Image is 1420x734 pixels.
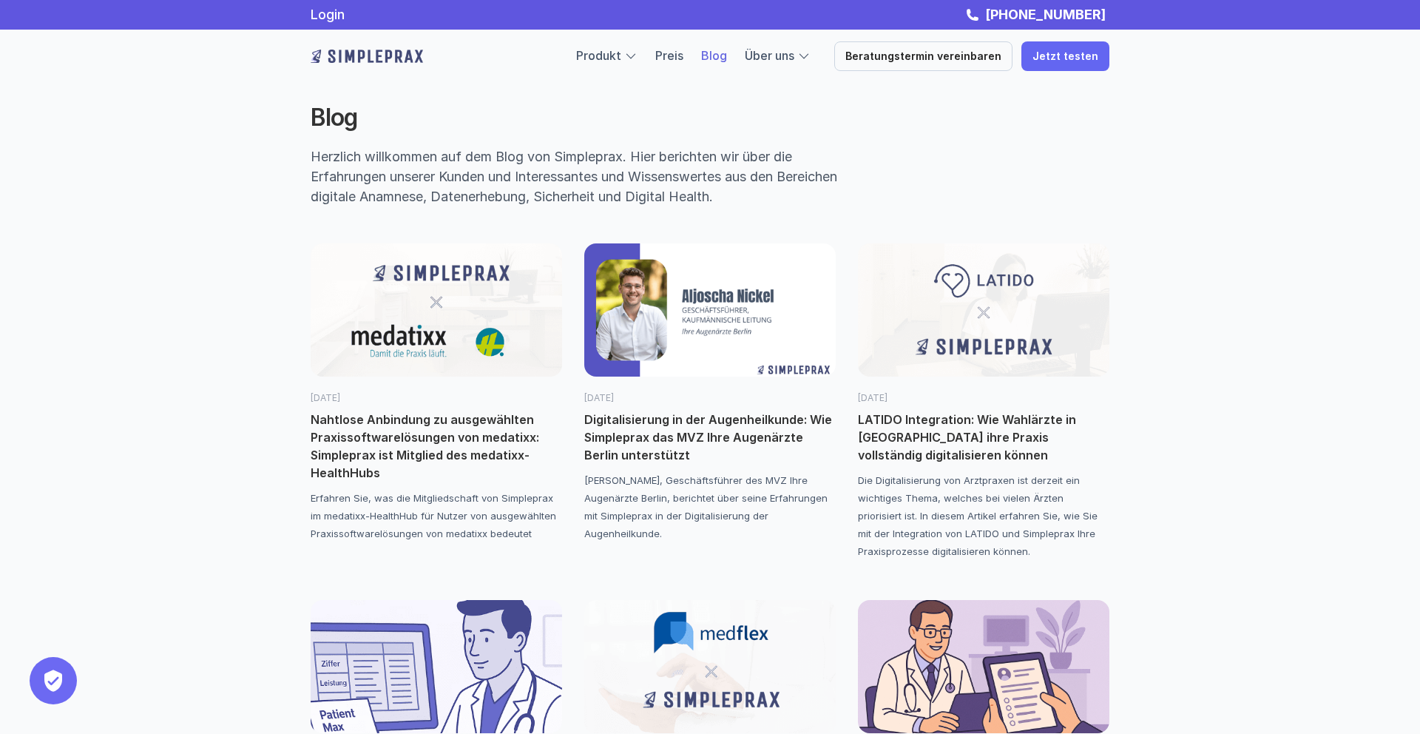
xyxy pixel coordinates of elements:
[576,48,621,63] a: Produkt
[584,411,836,464] p: Digitalisierung in der Augenheilkunde: Wie Simpleprax das MVZ Ihre Augenärzte Berlin unterstützt
[1032,50,1098,63] p: Jetzt testen
[655,48,683,63] a: Preis
[858,411,1109,464] p: LATIDO Integration: Wie Wahlärzte in [GEOGRAPHIC_DATA] ihre Praxis vollständig digitalisieren können
[311,104,865,132] h2: Blog
[1021,41,1109,71] a: Jetzt testen
[701,48,727,63] a: Blog
[858,391,1109,405] p: [DATE]
[311,147,870,206] p: Herzlich willkommen auf dem Blog von Simpleprax. Hier berichten wir über die Erfahrungen unserer ...
[845,50,1001,63] p: Beratungstermin vereinbaren
[311,7,345,22] a: Login
[981,7,1109,22] a: [PHONE_NUMBER]
[834,41,1012,71] a: Beratungstermin vereinbaren
[858,471,1109,560] p: Die Digitalisierung von Arztpraxen ist derzeit ein wichtiges Thema, welches bei vielen Ärzten pri...
[858,243,1109,377] img: Latido x Simpleprax
[584,391,836,405] p: [DATE]
[311,391,562,405] p: [DATE]
[311,600,562,733] img: GOÄ Reform 2025
[858,243,1109,560] a: Latido x Simpleprax[DATE]LATIDO Integration: Wie Wahlärzte in [GEOGRAPHIC_DATA] ihre Praxis volls...
[985,7,1106,22] strong: [PHONE_NUMBER]
[311,411,562,482] p: Nahtlose Anbindung zu ausgewählten Praxissoftwarelösungen von medatixx: Simpleprax ist Mitglied d...
[745,48,794,63] a: Über uns
[311,243,562,542] a: [DATE]Nahtlose Anbindung zu ausgewählten Praxissoftwarelösungen von medatixx: Simpleprax ist Mitg...
[584,471,836,542] p: [PERSON_NAME], Geschäftsführer des MVZ Ihre Augenärzte Berlin, berichtet über seine Erfahrungen m...
[584,243,836,542] a: [DATE]Digitalisierung in der Augenheilkunde: Wie Simpleprax das MVZ Ihre Augenärzte Berlin unters...
[311,489,562,542] p: Erfahren Sie, was die Mitgliedschaft von Simpleprax im medatixx-HealthHub für Nutzer von ausgewäh...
